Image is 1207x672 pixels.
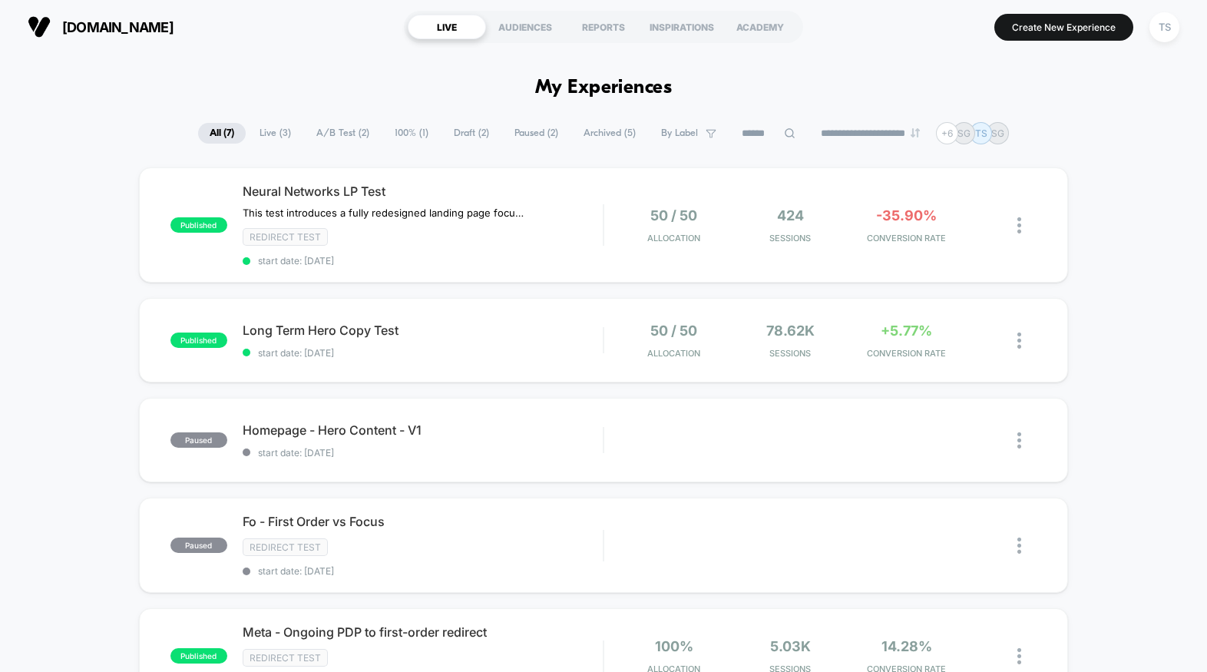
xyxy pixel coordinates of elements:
[911,128,920,137] img: end
[442,123,501,144] span: Draft ( 2 )
[243,565,603,577] span: start date: [DATE]
[383,123,440,144] span: 100% ( 1 )
[248,123,303,144] span: Live ( 3 )
[243,347,603,359] span: start date: [DATE]
[770,638,811,654] span: 5.03k
[23,15,178,39] button: [DOMAIN_NAME]
[876,207,937,223] span: -35.90%
[994,14,1133,41] button: Create New Experience
[243,323,603,338] span: Long Term Hero Copy Test
[1017,538,1021,554] img: close
[650,323,697,339] span: 50 / 50
[503,123,570,144] span: Paused ( 2 )
[647,233,700,243] span: Allocation
[243,207,527,219] span: This test introduces a fully redesigned landing page focused on scientific statistics and data-ba...
[305,123,381,144] span: A/B Test ( 2 )
[852,233,961,243] span: CONVERSION RATE
[1149,12,1179,42] div: TS
[1017,432,1021,449] img: close
[243,184,603,199] span: Neural Networks LP Test
[170,217,227,233] span: published
[535,77,673,99] h1: My Experiences
[852,348,961,359] span: CONVERSION RATE
[243,649,328,667] span: Redirect Test
[243,255,603,266] span: start date: [DATE]
[881,323,932,339] span: +5.77%
[486,15,564,39] div: AUDIENCES
[661,127,698,139] span: By Label
[243,447,603,458] span: start date: [DATE]
[1145,12,1184,43] button: TS
[564,15,643,39] div: REPORTS
[766,323,815,339] span: 78.62k
[170,333,227,348] span: published
[170,432,227,448] span: paused
[62,19,174,35] span: [DOMAIN_NAME]
[991,127,1004,139] p: SG
[643,15,721,39] div: INSPIRATIONS
[170,648,227,664] span: published
[1017,648,1021,664] img: close
[650,207,697,223] span: 50 / 50
[975,127,987,139] p: TS
[243,624,603,640] span: Meta - Ongoing PDP to first-order redirect
[243,514,603,529] span: Fo - First Order vs Focus
[243,228,328,246] span: Redirect Test
[957,127,971,139] p: SG
[408,15,486,39] div: LIVE
[243,422,603,438] span: Homepage - Hero Content - V1
[170,538,227,553] span: paused
[572,123,647,144] span: Archived ( 5 )
[881,638,932,654] span: 14.28%
[198,123,246,144] span: All ( 7 )
[1017,217,1021,233] img: close
[736,348,845,359] span: Sessions
[1017,333,1021,349] img: close
[243,538,328,556] span: Redirect Test
[736,233,845,243] span: Sessions
[721,15,799,39] div: ACADEMY
[28,15,51,38] img: Visually logo
[655,638,693,654] span: 100%
[647,348,700,359] span: Allocation
[777,207,804,223] span: 424
[936,122,958,144] div: + 6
